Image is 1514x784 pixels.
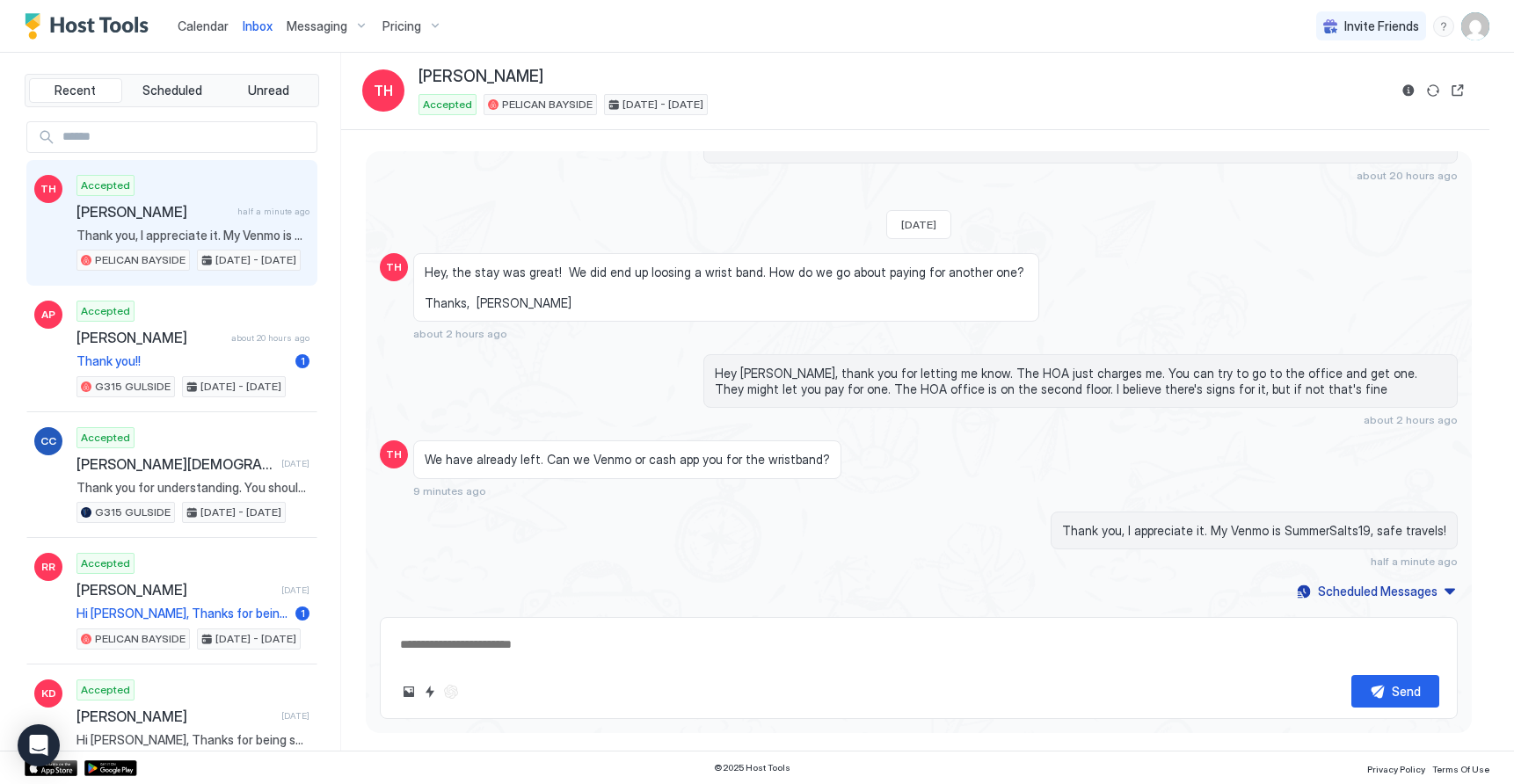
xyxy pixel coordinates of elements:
span: [DATE] - [DATE] [200,505,281,520]
span: Accepted [81,555,130,571]
span: Recent [55,83,96,98]
a: Terms Of Use [1432,759,1489,777]
a: Calendar [178,17,229,35]
span: Messaging [287,18,347,34]
button: Scheduled [126,78,219,103]
button: Sync reservation [1423,80,1444,101]
span: Accepted [423,97,472,113]
span: © 2025 Host Tools [714,762,790,773]
span: [DATE] - [DATE] [215,631,296,647]
button: Recent [29,78,122,103]
span: [PERSON_NAME] [76,329,224,346]
input: Input Field [55,122,317,152]
button: Upload image [398,681,419,702]
button: Open reservation [1447,80,1468,101]
span: AP [41,307,55,323]
span: Inbox [243,18,273,33]
div: User profile [1461,12,1489,40]
span: half a minute ago [237,206,309,217]
span: TH [40,181,56,197]
div: menu [1433,16,1454,37]
span: Thank you!! [76,353,288,369]
span: Accepted [81,178,130,193]
span: RR [41,559,55,575]
a: Google Play Store [84,760,137,776]
span: TH [386,259,402,275]
span: TH [374,80,393,101]
span: Hey, the stay was great! We did end up loosing a wrist band. How do we go about paying for anothe... [425,265,1028,311]
span: Hey [PERSON_NAME], thank you for letting me know. The HOA just charges me. You can try to go to t... [715,366,1446,396]
span: CC [40,433,56,449]
button: Quick reply [419,681,440,702]
span: PELICAN BAYSIDE [502,97,593,113]
span: Unread [248,83,289,98]
span: Accepted [81,682,130,698]
div: Scheduled Messages [1318,582,1438,600]
span: [DATE] - [DATE] [215,252,296,268]
span: [DATE] - [DATE] [622,97,703,113]
span: Scheduled [142,83,202,98]
span: Thank you, I appreciate it. My Venmo is SummerSalts19, safe travels! [76,228,309,243]
span: half a minute ago [1371,555,1458,568]
span: Accepted [81,430,130,446]
span: PELICAN BAYSIDE [95,631,186,647]
span: [PERSON_NAME] [419,67,543,87]
a: Privacy Policy [1367,759,1425,777]
span: Hi [PERSON_NAME], Thanks for being such a great guest. We left you a 5-star review and if you enj... [76,732,309,748]
span: [PERSON_NAME] [76,203,230,221]
span: KD [41,686,56,701]
span: Terms Of Use [1432,764,1489,774]
span: [DATE] - [DATE] [200,379,281,395]
span: about 2 hours ago [413,327,507,340]
span: Accepted [81,303,130,319]
span: [PERSON_NAME] [76,581,274,599]
span: Hi [PERSON_NAME], Thanks for being such a great guest, we left you a 5-star review and if you enj... [76,606,288,621]
span: about 2 hours ago [1364,413,1458,426]
span: Privacy Policy [1367,764,1425,774]
div: Send [1392,682,1421,701]
span: [DATE] [281,584,309,596]
span: TH [386,446,402,462]
span: [PERSON_NAME][DEMOGRAPHIC_DATA] [76,455,274,473]
div: Open Intercom Messenger [18,724,60,766]
span: Thank you for understanding. You should receive the check in information [DATE]. Thank you! [76,480,309,496]
span: G315 GULSIDE [95,505,171,520]
button: Scheduled Messages [1294,579,1458,603]
span: 1 [301,354,305,367]
span: [PERSON_NAME] [76,708,274,725]
span: 1 [301,606,305,620]
span: [DATE] [281,710,309,722]
span: about 20 hours ago [1357,169,1458,182]
span: We have already left. Can we Venmo or cash app you for the wristband? [425,452,830,468]
span: PELICAN BAYSIDE [95,252,186,268]
span: 9 minutes ago [413,484,486,497]
span: G315 GULSIDE [95,379,171,395]
span: Invite Friends [1344,18,1419,34]
span: Thank you, I appreciate it. My Venmo is SummerSalts19, safe travels! [1062,523,1446,539]
div: tab-group [25,74,319,107]
button: Unread [222,78,315,103]
button: Reservation information [1398,80,1419,101]
span: [DATE] [901,218,936,231]
span: Pricing [382,18,421,34]
span: Calendar [178,18,229,33]
a: Inbox [243,17,273,35]
span: about 20 hours ago [231,332,309,344]
a: Host Tools Logo [25,13,156,40]
span: [DATE] [281,458,309,469]
a: App Store [25,760,77,776]
button: Send [1351,675,1439,708]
